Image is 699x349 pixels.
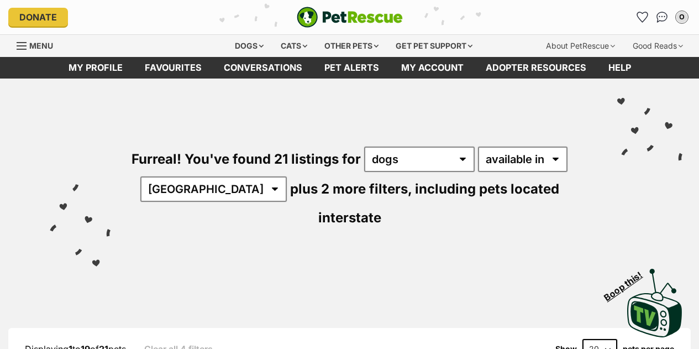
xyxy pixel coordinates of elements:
[318,181,559,226] span: including pets located interstate
[627,259,682,340] a: Boop this!
[656,12,668,23] img: chat-41dd97257d64d25036548639549fe6c8038ab92f7586957e7f3b1b290dea8141.svg
[633,8,651,26] a: Favourites
[227,35,271,57] div: Dogs
[676,12,687,23] div: O
[627,269,682,337] img: PetRescue TV logo
[17,35,61,55] a: Menu
[297,7,403,28] a: PetRescue
[134,57,213,79] a: Favourites
[317,35,386,57] div: Other pets
[290,181,412,197] span: plus 2 more filters,
[538,35,623,57] div: About PetRescue
[653,8,671,26] a: Conversations
[313,57,390,79] a: Pet alerts
[273,35,315,57] div: Cats
[132,151,361,167] span: Furreal! You've found 21 listings for
[475,57,597,79] a: Adopter resources
[602,263,653,303] span: Boop this!
[625,35,691,57] div: Good Reads
[597,57,642,79] a: Help
[297,7,403,28] img: logo-e224e6f780fb5917bec1dbf3a21bbac754714ae5b6737aabdf751b685950b380.svg
[633,8,691,26] ul: Account quick links
[8,8,68,27] a: Donate
[29,41,53,50] span: Menu
[213,57,313,79] a: conversations
[673,8,691,26] button: My account
[57,57,134,79] a: My profile
[388,35,480,57] div: Get pet support
[390,57,475,79] a: My account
